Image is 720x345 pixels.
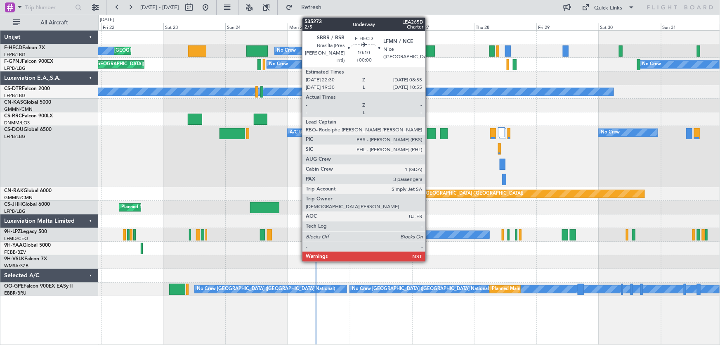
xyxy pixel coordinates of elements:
div: Fri 29 [536,23,599,30]
span: CS-DOU [4,127,24,132]
a: CS-DOUGlobal 6500 [4,127,52,132]
div: Tue 26 [350,23,412,30]
div: Fri 22 [101,23,163,30]
div: Sat 30 [599,23,661,30]
a: CS-JHHGlobal 6000 [4,202,50,207]
button: Refresh [282,1,331,14]
span: [DATE] - [DATE] [140,4,179,11]
span: CN-RAK [4,188,24,193]
a: FCBB/BZV [4,249,26,255]
a: LFMD/CEQ [4,236,28,242]
a: OO-GPEFalcon 900EX EASy II [4,284,73,289]
a: LFPB/LBG [4,65,26,71]
span: CS-RRC [4,114,22,119]
input: Trip Number [25,1,73,14]
a: F-GPNJFalcon 900EX [4,59,53,64]
a: LFPB/LBG [4,208,26,214]
div: Sat 23 [163,23,226,30]
span: 9H-LPZ [4,229,21,234]
div: Sun 24 [225,23,288,30]
div: No Crew [GEOGRAPHIC_DATA] ([GEOGRAPHIC_DATA] National) [197,283,335,295]
span: CS-DTR [4,86,22,91]
div: Mon 25 [288,23,350,30]
a: CS-RRCFalcon 900LX [4,114,53,119]
div: No Crew [269,58,288,71]
a: GMMN/CMN [4,195,33,201]
a: WMSA/SZB [4,263,28,269]
a: LFPB/LBG [4,133,26,140]
div: Planned Maint [GEOGRAPHIC_DATA] ([GEOGRAPHIC_DATA]) [370,126,500,139]
button: All Aircraft [9,16,90,29]
div: Wed 27 [412,23,474,30]
a: CN-RAKGlobal 6000 [4,188,52,193]
div: Planned Maint [GEOGRAPHIC_DATA] ([GEOGRAPHIC_DATA]) [393,188,523,200]
span: 9H-YAA [4,243,23,248]
button: Quick Links [578,1,639,14]
span: Refresh [294,5,329,10]
div: No Crew [601,126,620,139]
div: A/C Unavailable [290,126,324,139]
span: F-HECD [4,45,22,50]
a: GMMN/CMN [4,106,33,112]
div: Quick Links [595,4,623,12]
a: EBBR/BRU [4,290,26,296]
a: 9H-LPZLegacy 500 [4,229,47,234]
span: F-GPNJ [4,59,22,64]
div: Thu 28 [474,23,536,30]
span: CN-KAS [4,100,23,105]
a: LFPB/LBG [4,93,26,99]
span: CS-JHH [4,202,22,207]
a: 9H-VSLKFalcon 7X [4,257,47,262]
a: F-HECDFalcon 7X [4,45,45,50]
a: LFPB/LBG [4,52,26,58]
a: DNMM/LOS [4,120,30,126]
div: No Crew [277,45,296,57]
span: All Aircraft [21,20,87,26]
div: No Crew [399,228,418,241]
div: No Crew [642,58,661,71]
a: CN-KASGlobal 5000 [4,100,51,105]
div: No Crew [GEOGRAPHIC_DATA] ([GEOGRAPHIC_DATA] National) [352,283,490,295]
span: OO-GPE [4,284,24,289]
a: 9H-YAAGlobal 5000 [4,243,51,248]
a: CS-DTRFalcon 2000 [4,86,50,91]
div: Planned Maint [GEOGRAPHIC_DATA] ([GEOGRAPHIC_DATA]) [121,201,251,214]
div: [DATE] [100,17,114,24]
span: 9H-VSLK [4,257,24,262]
div: Planned Maint [GEOGRAPHIC_DATA] ([GEOGRAPHIC_DATA] National) [492,283,641,295]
